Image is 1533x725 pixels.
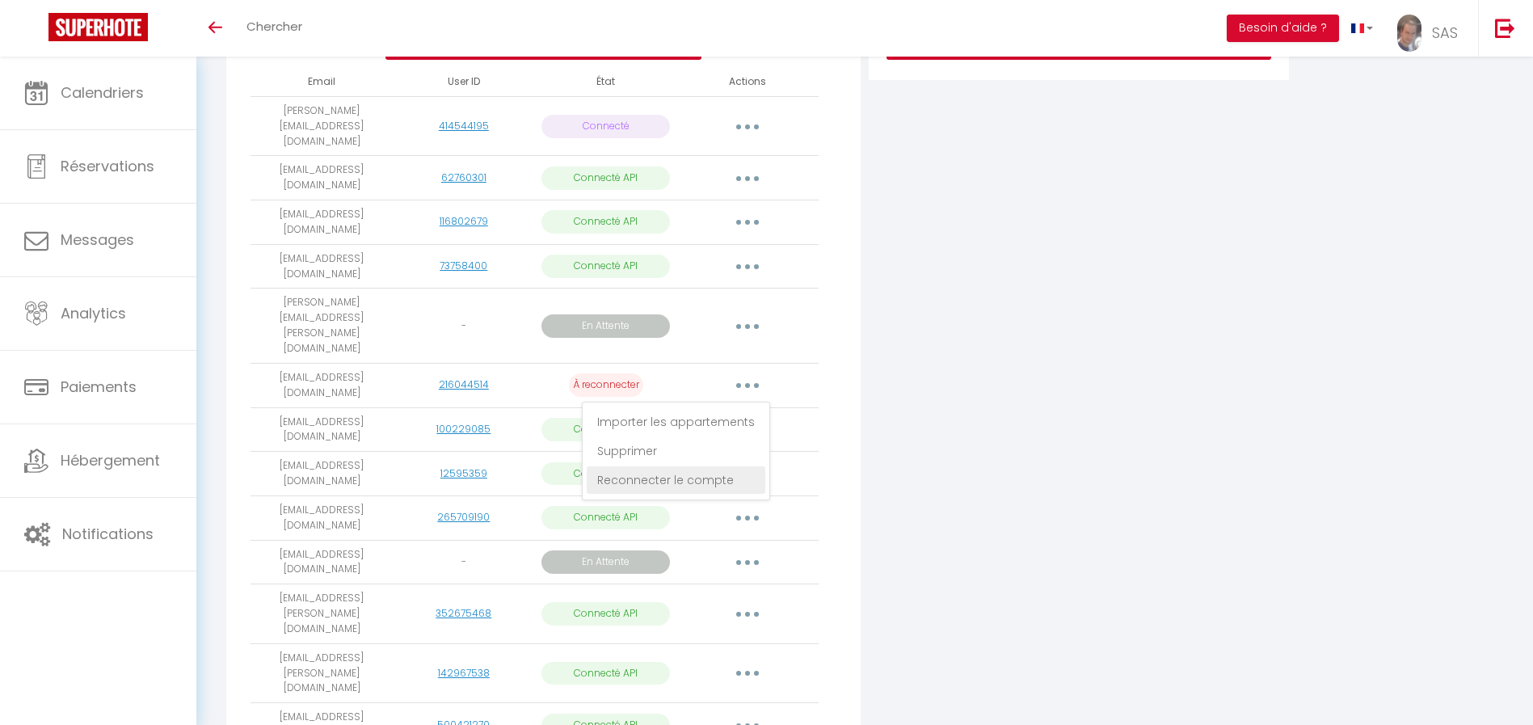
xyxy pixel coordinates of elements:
td: [EMAIL_ADDRESS][DOMAIN_NAME] [251,452,393,496]
p: Connecté API [541,210,671,234]
td: [EMAIL_ADDRESS][PERSON_NAME][DOMAIN_NAME] [251,584,393,644]
img: ... [1397,15,1421,52]
td: [EMAIL_ADDRESS][DOMAIN_NAME] [251,200,393,245]
a: 414544195 [439,119,489,133]
a: 265709190 [437,510,490,524]
span: Calendriers [61,82,144,103]
a: Reconnecter le compte [587,466,765,494]
div: - [399,554,529,570]
span: Chercher [246,18,302,35]
img: logout [1495,18,1515,38]
button: Besoin d'aide ? [1227,15,1339,42]
th: User ID [393,68,535,96]
th: Email [251,68,393,96]
a: Importer les appartements [587,408,765,436]
a: 142967538 [438,666,490,680]
a: 116802679 [440,214,488,228]
a: 352675468 [436,606,491,620]
p: Connecté API [541,166,671,190]
span: Messages [61,230,134,250]
td: [EMAIL_ADDRESS][DOMAIN_NAME] [251,244,393,289]
a: 100229085 [436,422,491,436]
span: Réservations [61,156,154,176]
p: Connecté [541,115,671,138]
button: Ouvrir le widget de chat LiveChat [13,6,61,55]
p: Connecté API [541,506,671,529]
p: À reconnecter [569,373,643,397]
td: [EMAIL_ADDRESS][DOMAIN_NAME] [251,540,393,584]
a: 62760301 [441,171,486,184]
td: [EMAIL_ADDRESS][DOMAIN_NAME] [251,407,393,452]
span: Hébergement [61,450,160,470]
td: [PERSON_NAME][EMAIL_ADDRESS][PERSON_NAME][DOMAIN_NAME] [251,289,393,363]
p: Connecté API [541,602,671,626]
span: Notifications [62,524,154,544]
span: Paiements [61,377,137,397]
th: Actions [676,68,819,96]
p: En Attente [541,550,671,574]
a: Supprimer [587,437,765,465]
span: SAS [1432,23,1458,43]
div: - [399,318,529,334]
td: [EMAIL_ADDRESS][DOMAIN_NAME] [251,495,393,540]
p: Connecté API [541,255,671,278]
p: En Attente [541,314,671,338]
p: Connecté API [541,418,671,441]
a: 12595359 [440,466,487,480]
td: [EMAIL_ADDRESS][DOMAIN_NAME] [251,363,393,407]
td: [EMAIL_ADDRESS][DOMAIN_NAME] [251,156,393,200]
p: Connecté API [541,462,671,486]
td: [PERSON_NAME][EMAIL_ADDRESS][DOMAIN_NAME] [251,96,393,156]
td: [EMAIL_ADDRESS][PERSON_NAME][DOMAIN_NAME] [251,643,393,703]
span: Analytics [61,303,126,323]
th: État [535,68,677,96]
a: 73758400 [440,259,487,272]
a: 216044514 [439,377,489,391]
img: Super Booking [48,13,148,41]
p: Connecté API [541,662,671,685]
